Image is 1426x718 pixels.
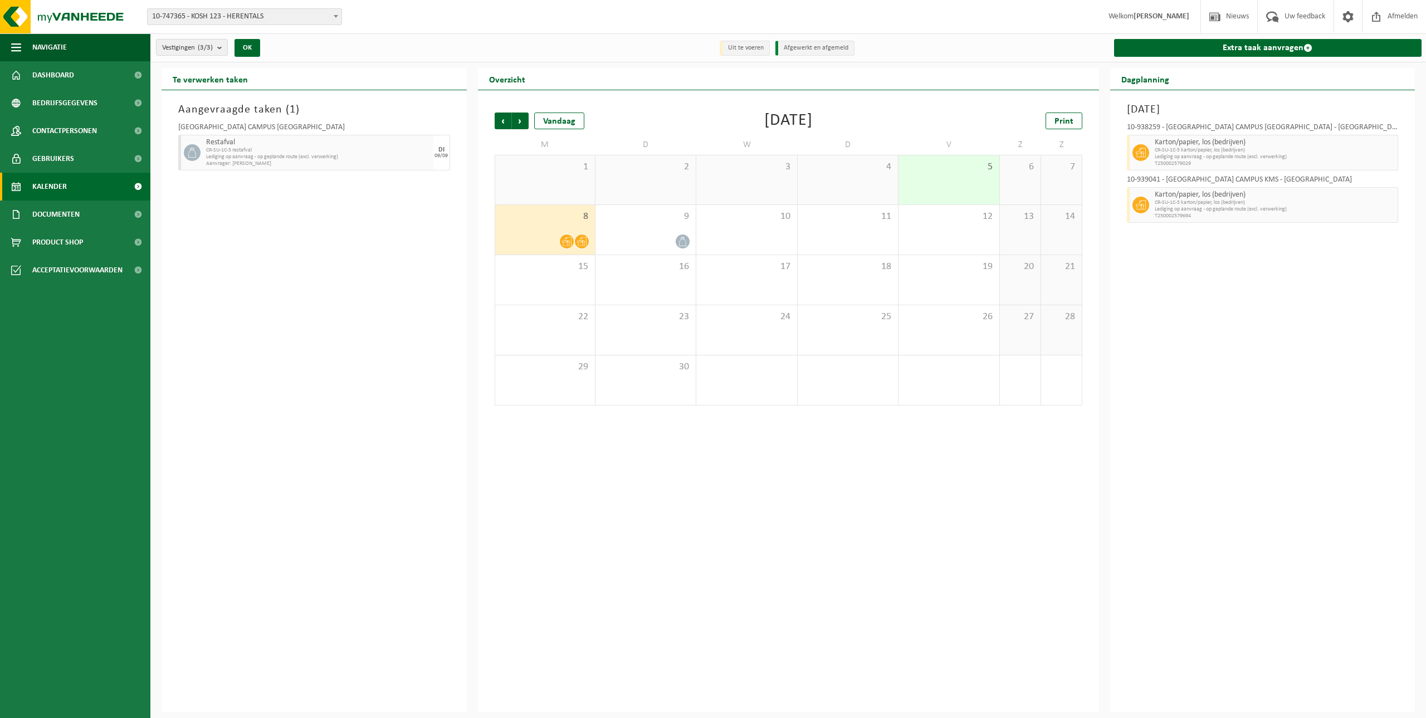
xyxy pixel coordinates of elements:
[702,211,791,223] span: 10
[601,261,690,273] span: 16
[495,113,511,129] span: Vorige
[1127,124,1399,135] div: 10-938259 - [GEOGRAPHIC_DATA] CAMPUS [GEOGRAPHIC_DATA] - [GEOGRAPHIC_DATA]
[501,311,589,323] span: 22
[1155,147,1395,154] span: CR-SU-1C-5 karton/papier, los (bedrijven)
[501,261,589,273] span: 15
[764,113,813,129] div: [DATE]
[235,39,260,57] button: OK
[798,135,898,155] td: D
[1054,117,1073,126] span: Print
[501,161,589,173] span: 1
[206,160,431,167] span: Aanvrager: [PERSON_NAME]
[601,361,690,373] span: 30
[495,135,595,155] td: M
[803,211,892,223] span: 11
[1005,211,1035,223] span: 13
[601,211,690,223] span: 9
[147,8,342,25] span: 10-747365 - KOSH 123 - HERENTALS
[32,173,67,201] span: Kalender
[1005,311,1035,323] span: 27
[162,68,259,90] h2: Te verwerken taken
[904,261,993,273] span: 19
[1110,68,1180,90] h2: Dagplanning
[702,261,791,273] span: 17
[1005,161,1035,173] span: 6
[1127,101,1399,118] h3: [DATE]
[534,113,584,129] div: Vandaag
[1041,135,1082,155] td: Z
[32,145,74,173] span: Gebruikers
[206,154,431,160] span: Lediging op aanvraag - op geplande route (excl. verwerking)
[803,161,892,173] span: 4
[1155,160,1395,167] span: T250002579029
[904,211,993,223] span: 12
[32,61,74,89] span: Dashboard
[512,113,529,129] span: Volgende
[1155,154,1395,160] span: Lediging op aanvraag - op geplande route (excl. verwerking)
[32,33,67,61] span: Navigatie
[601,161,690,173] span: 2
[1000,135,1041,155] td: Z
[32,117,97,145] span: Contactpersonen
[1155,213,1395,219] span: T250002579694
[32,256,123,284] span: Acceptatievoorwaarden
[148,9,341,25] span: 10-747365 - KOSH 123 - HERENTALS
[803,311,892,323] span: 25
[206,147,431,154] span: CR-SU-1C-5 restafval
[1155,138,1395,147] span: Karton/papier, los (bedrijven)
[162,40,213,56] span: Vestigingen
[1047,161,1076,173] span: 7
[898,135,999,155] td: V
[803,261,892,273] span: 18
[178,124,450,135] div: [GEOGRAPHIC_DATA] CAMPUS [GEOGRAPHIC_DATA]
[904,161,993,173] span: 5
[438,146,445,153] div: DI
[601,311,690,323] span: 23
[32,201,80,228] span: Documenten
[32,228,83,256] span: Product Shop
[595,135,696,155] td: D
[1127,176,1399,187] div: 10-939041 - [GEOGRAPHIC_DATA] CAMPUS KMS - [GEOGRAPHIC_DATA]
[198,44,213,51] count: (3/3)
[178,101,450,118] h3: Aangevraagde taken ( )
[1005,261,1035,273] span: 20
[1047,211,1076,223] span: 14
[696,135,797,155] td: W
[501,211,589,223] span: 8
[1155,191,1395,199] span: Karton/papier, los (bedrijven)
[720,41,770,56] li: Uit te voeren
[206,138,431,147] span: Restafval
[434,153,448,159] div: 09/09
[501,361,589,373] span: 29
[1046,113,1082,129] a: Print
[702,161,791,173] span: 3
[904,311,993,323] span: 26
[290,104,296,115] span: 1
[702,311,791,323] span: 24
[32,89,97,117] span: Bedrijfsgegevens
[478,68,536,90] h2: Overzicht
[1114,39,1422,57] a: Extra taak aanvragen
[775,41,854,56] li: Afgewerkt en afgemeld
[156,39,228,56] button: Vestigingen(3/3)
[1134,12,1189,21] strong: [PERSON_NAME]
[1155,206,1395,213] span: Lediging op aanvraag - op geplande route (excl. verwerking)
[1155,199,1395,206] span: CR-SU-1C-5 karton/papier, los (bedrijven)
[1047,261,1076,273] span: 21
[1047,311,1076,323] span: 28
